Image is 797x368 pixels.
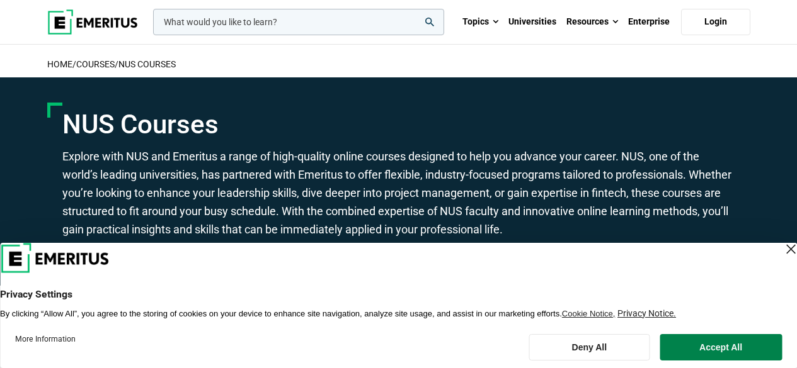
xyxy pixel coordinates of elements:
[118,59,176,69] a: NUS Courses
[76,59,115,69] a: COURSES
[153,9,444,35] input: woocommerce-product-search-field-0
[62,148,735,238] p: Explore with NUS and Emeritus a range of high-quality online courses designed to help you advance...
[47,51,750,77] h2: / /
[47,59,72,69] a: home
[62,109,735,140] h1: NUS Courses
[681,9,750,35] a: Login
